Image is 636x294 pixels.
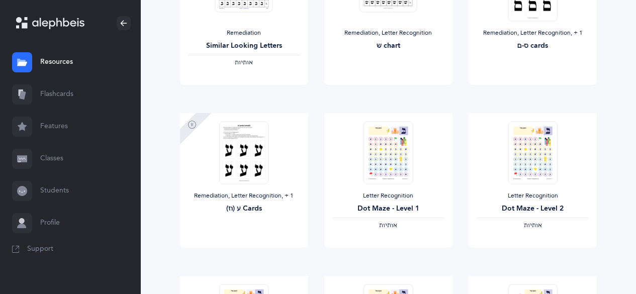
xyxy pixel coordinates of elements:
div: ס-ם cards [477,41,589,51]
div: Letter Recognition [477,192,589,200]
div: ש chart [332,41,444,51]
div: Similar Looking Letters [188,41,300,51]
img: Dot_maze-L2.pdf_thumbnail_1587419199.png [508,121,558,184]
img: Dot_maze-L1.pdf_thumbnail_1587419193.png [364,121,413,184]
span: Support [27,244,53,254]
div: Dot Maze - Level 2 [477,204,589,214]
iframe: Drift Widget Chat Controller [586,244,624,282]
img: _%D7%95_%D7%96_card_thumbnail_1754248680.png [219,121,268,184]
span: ‫אותיות‬ [235,59,253,66]
span: ‫אותיות‬ [524,222,542,229]
div: Dot Maze - Level 1 [332,204,444,214]
div: Remediation, Letter Recognition‪, + 1‬ [477,29,589,37]
div: ע (וז) Cards [188,204,300,214]
div: Remediation, Letter Recognition [332,29,444,37]
div: Remediation, Letter Recognition‪, + 1‬ [188,192,300,200]
div: Letter Recognition [332,192,444,200]
div: Remediation [188,29,300,37]
span: ‫אותיות‬ [379,222,397,229]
